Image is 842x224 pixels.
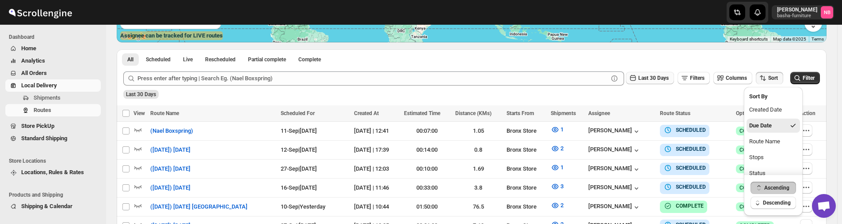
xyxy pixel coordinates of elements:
b: SCHEDULED [676,184,706,190]
button: Stops [747,150,800,164]
span: Partial complete [248,56,286,63]
span: Store Locations [9,157,102,164]
span: COMPLETED [739,203,770,210]
div: Bronx Store [507,146,545,154]
button: Descending [751,197,796,209]
button: SCHEDULED [663,145,706,153]
p: [PERSON_NAME] [777,6,817,13]
h2: Sort By [749,92,797,101]
span: COMPLETED [739,127,770,134]
span: Live [183,56,193,63]
button: Shipping & Calendar [5,200,101,213]
div: Bronx Store [507,183,545,192]
div: [DATE] | 12:03 [354,164,399,173]
span: 3 [560,183,564,190]
span: Filter [803,75,815,81]
span: Home [21,45,36,52]
button: SCHEDULED [663,183,706,191]
div: 01:50:00 [404,202,450,211]
span: Ascending [764,184,789,191]
button: ([DATE]) [DATE] [145,181,196,195]
b: SCHEDULED [676,127,706,133]
div: [DATE] | 12:41 [354,127,399,135]
span: Distance (KMs) [455,110,491,116]
span: Dashboard [9,34,102,41]
button: ([DATE]) [DATE] [145,162,196,176]
span: Estimated Time [404,110,440,116]
span: 16-Sep | [DATE] [281,184,317,191]
div: 1.69 [455,164,501,173]
span: COMPLETED [739,184,770,191]
button: Last 30 Days [626,72,674,84]
div: 00:14:00 [404,146,450,154]
span: Nael Basha [821,6,833,19]
div: Open chat [812,194,836,218]
button: [PERSON_NAME] [588,203,641,212]
button: Locations, Rules & Rates [5,166,101,179]
span: Last 30 Days [126,91,156,97]
div: 1.05 [455,127,501,135]
span: 11-Sep | [DATE] [281,127,317,134]
button: COMPLETE [663,202,704,210]
button: Route Name [747,134,800,149]
div: Bronx Store [507,164,545,173]
span: 27-Sep | [DATE] [281,165,317,172]
span: 1 [560,164,564,171]
span: 2 [560,202,564,209]
button: (Nael Boxspring) [145,124,198,138]
span: Local Delivery [21,82,57,89]
span: 10-Sep | Yesterday [281,203,325,210]
button: Ascending [751,182,796,194]
input: Press enter after typing | Search Eg. (Nael Boxspring) [137,71,608,86]
span: Rescheduled [205,56,236,63]
button: 2 [545,198,569,213]
div: [DATE] | 10:44 [354,202,399,211]
button: Shipments [5,92,101,104]
span: Complete [298,56,321,63]
span: Shipments [551,110,576,116]
button: Filter [790,72,820,84]
label: Assignee can be tracked for LIVE routes [120,31,223,40]
button: 2 [545,142,569,156]
button: Home [5,42,101,55]
span: (Nael Boxspring) [150,127,193,135]
button: ([DATE]) [DATE] [GEOGRAPHIC_DATA] [145,200,253,214]
button: 1 [545,123,569,137]
span: All [127,56,133,63]
button: 3 [545,179,569,194]
span: COMPLETED [739,146,770,153]
a: Terms (opens in new tab) [812,37,824,41]
text: NB [824,10,831,15]
button: All Orders [5,67,101,79]
div: Route Name [749,137,780,146]
div: 00:07:00 [404,127,450,135]
span: Route Status [660,110,690,116]
button: User menu [772,5,834,19]
span: Sort [768,75,778,81]
button: Routes [5,104,101,116]
span: COMPLETED [739,165,770,172]
img: Google [119,31,148,42]
button: [PERSON_NAME] [588,127,641,136]
span: Standard Shipping [21,135,67,142]
button: Keyboard shortcuts [730,36,768,42]
div: Stops [749,153,764,162]
div: [DATE] | 17:39 [354,146,399,154]
a: Open this area in Google Maps (opens a new window) [119,31,148,42]
button: SCHEDULED [663,126,706,134]
span: Map data ©2025 [773,37,806,41]
button: ([DATE]) [DATE] [145,143,196,157]
span: Optimization Status [736,110,782,116]
span: ([DATE]) [DATE] [150,183,190,192]
span: ([DATE]) [DATE] [150,164,190,173]
span: All Orders [21,70,47,76]
span: Analytics [21,57,45,64]
span: 1 [560,126,564,133]
span: Starts From [507,110,534,116]
button: SCHEDULED [663,164,706,172]
span: Last 30 Days [638,75,669,81]
span: Route Name [150,110,179,116]
span: Created At [354,110,379,116]
span: 12-Sep | [DATE] [281,146,317,153]
div: 3.8 [455,183,501,192]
